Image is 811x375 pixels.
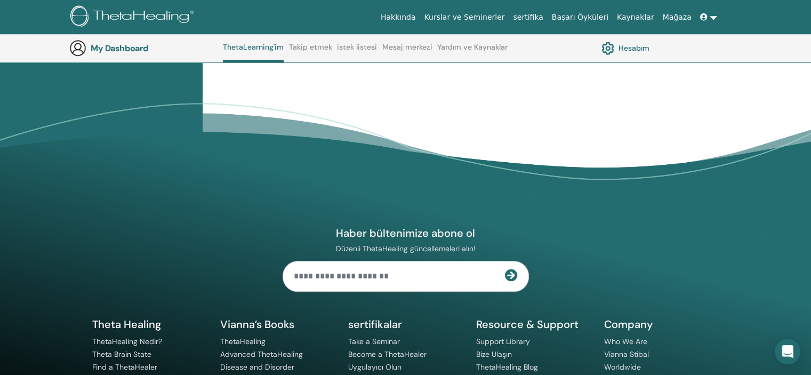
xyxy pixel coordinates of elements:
a: Become a ThetaHealer [348,349,427,359]
p: Düzenli ThetaHealing güncellemeleri alın! [283,244,529,253]
a: ThetaHealing [220,337,266,346]
a: ThetaHealing Blog [476,362,538,372]
a: Kurslar ve Seminerler [420,7,509,27]
a: Who We Are [604,337,647,346]
h5: Theta Healing [92,317,207,331]
h5: sertifikalar [348,317,463,331]
a: Vianna Stibal [604,349,649,359]
img: cog.svg [601,39,614,57]
a: Theta Brain State [92,349,151,359]
a: Hakkında [376,7,420,27]
a: sertifika [509,7,547,27]
a: ThetaLearning'im [223,43,284,62]
a: Mesaj merkezi [382,43,432,60]
a: Bize Ulaşın [476,349,512,359]
a: Advanced ThetaHealing [220,349,303,359]
a: Kaynaklar [613,7,659,27]
a: Disease and Disorder [220,362,294,372]
div: Open Intercom Messenger [775,339,800,364]
h5: Vianna’s Books [220,317,335,331]
h4: Haber bültenimize abone ol [283,226,529,240]
a: Find a ThetaHealer [92,362,157,372]
a: ThetaHealing Nedir? [92,337,162,346]
a: Mağaza [658,7,695,27]
a: Başarı Öyküleri [548,7,613,27]
a: Support Library [476,337,530,346]
img: logo.png [70,5,198,29]
h5: Resource & Support [476,317,591,331]
a: Takip etmek [289,43,332,60]
img: generic-user-icon.jpg [69,39,86,57]
h5: Company [604,317,719,331]
a: Take a Seminar [348,337,400,346]
h3: My Dashboard [91,43,197,53]
a: Worldwide [604,362,641,372]
a: Hesabım [601,39,649,57]
a: istek listesi [337,43,377,60]
a: Uygulayıcı Olun [348,362,402,372]
a: Yardım ve Kaynaklar [437,43,508,60]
